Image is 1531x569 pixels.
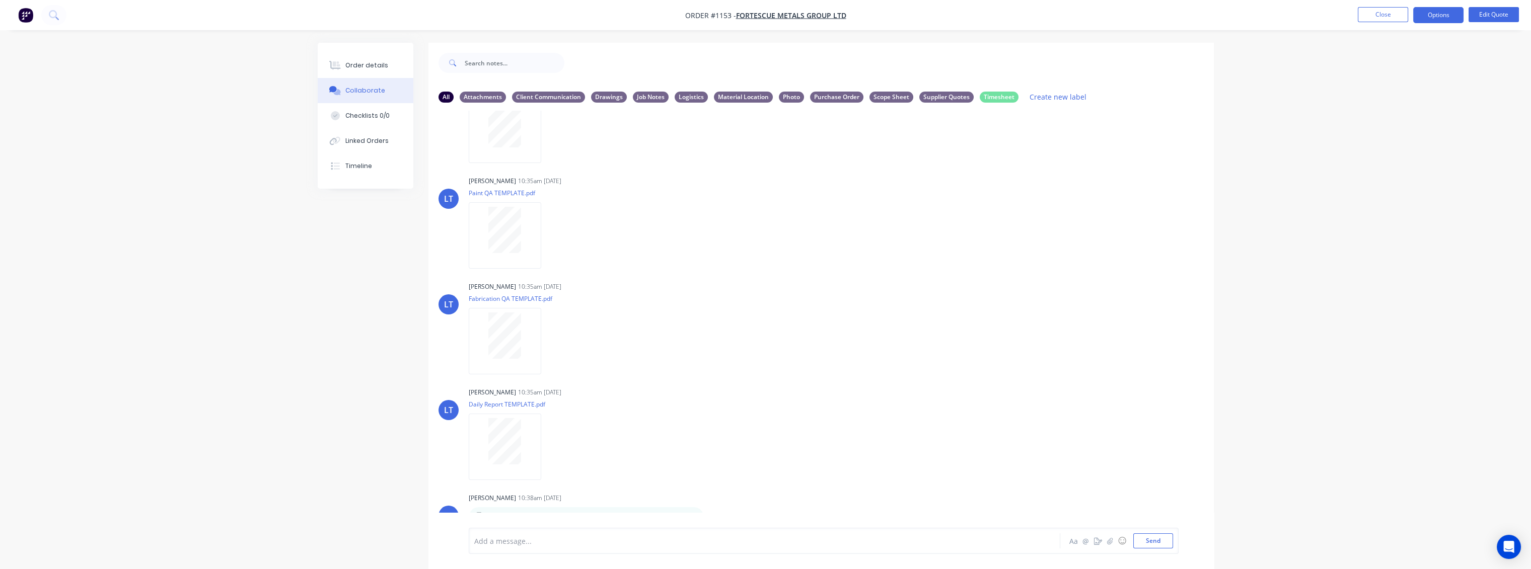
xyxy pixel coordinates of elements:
button: Options [1413,7,1464,23]
div: 10:35am [DATE] [518,388,561,397]
div: Drawings [591,92,627,103]
div: [PERSON_NAME] [469,282,516,291]
button: Timeline [318,153,413,179]
button: Close [1358,7,1408,22]
div: All [439,92,454,103]
button: Create new label [1025,90,1092,104]
div: Supplier Quotes [919,92,974,103]
button: Edit Quote [1469,7,1519,22]
div: Collaborate [345,86,385,95]
div: Client Communication [512,92,585,103]
div: 10:35am [DATE] [518,177,561,186]
img: Factory [18,8,33,23]
p: Paint QA TEMPLATE.pdf [469,189,551,197]
div: Material Location [714,92,773,103]
div: Timeline [345,161,372,171]
div: [PERSON_NAME] [469,388,516,397]
button: Aa [1068,535,1080,547]
div: LT [444,298,453,310]
div: Job Notes [633,92,669,103]
div: Order details [345,61,388,70]
div: LT [444,193,453,205]
div: [PERSON_NAME] [469,177,516,186]
div: LT [444,404,453,416]
div: Timesheet [980,92,1018,103]
button: Send [1133,533,1173,548]
span: Order #1153 - [685,11,736,20]
input: Search notes... [465,53,564,73]
div: [PERSON_NAME] [469,494,516,503]
p: Fabrication QA TEMPLATE.pdf [469,294,552,303]
div: Photo [779,92,804,103]
div: Attachments [460,92,506,103]
div: Purchase Order [810,92,863,103]
button: Checklists 0/0 [318,103,413,128]
div: Scope Sheet [869,92,913,103]
button: Collaborate [318,78,413,103]
a: FORTESCUE METALS GROUP LTD [736,11,846,20]
div: 10:38am [DATE] [518,494,561,503]
div: Logistics [675,92,708,103]
p: Daily Report TEMPLATE.pdf [469,400,551,409]
div: JW [444,510,454,522]
button: Linked Orders [318,128,413,153]
button: @ [1080,535,1092,547]
div: 10:35am [DATE] [518,282,561,291]
button: Order details [318,53,413,78]
div: Linked Orders [345,136,389,145]
button: ☺ [1116,535,1128,547]
div: Checklists 0/0 [345,111,390,120]
div: Open Intercom Messenger [1497,535,1521,559]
